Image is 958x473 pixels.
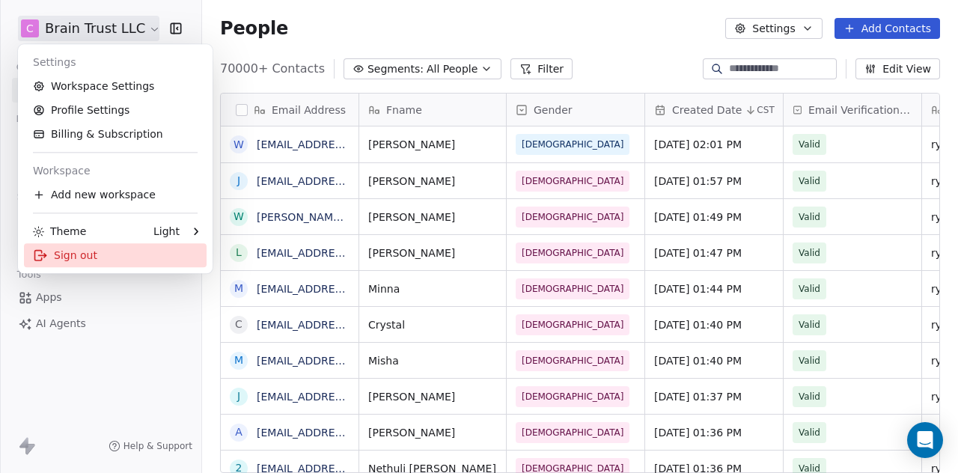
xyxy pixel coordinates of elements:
[24,50,207,74] div: Settings
[33,224,86,239] div: Theme
[24,98,207,122] a: Profile Settings
[24,159,207,183] div: Workspace
[153,224,180,239] div: Light
[24,74,207,98] a: Workspace Settings
[24,243,207,267] div: Sign out
[24,122,207,146] a: Billing & Subscription
[24,183,207,207] div: Add new workspace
